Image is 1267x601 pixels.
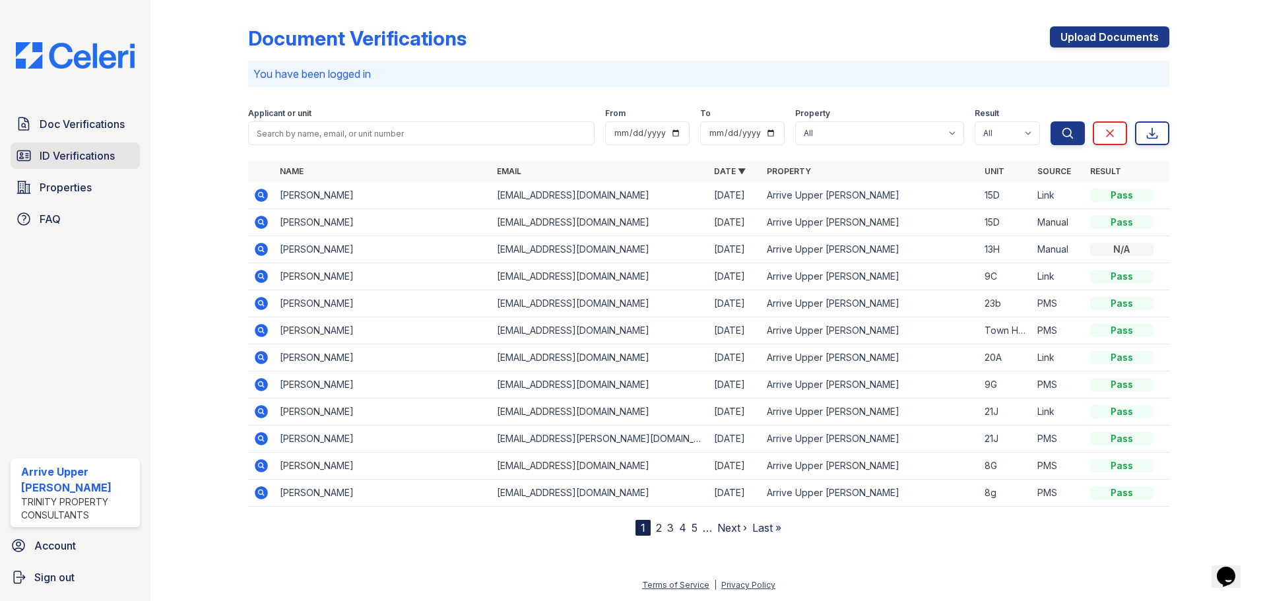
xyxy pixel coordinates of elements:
[656,521,662,534] a: 2
[714,166,746,176] a: Date ▼
[709,182,762,209] td: [DATE]
[5,42,145,69] img: CE_Logo_Blue-a8612792a0a2168367f1c8372b55b34899dd931a85d93a1a3d3e32e68fde9ad4.png
[979,371,1032,398] td: 9G
[1032,263,1085,290] td: Link
[40,116,125,132] span: Doc Verifications
[979,182,1032,209] td: 15D
[21,495,135,522] div: Trinity Property Consultants
[1090,486,1153,499] div: Pass
[492,290,709,317] td: [EMAIL_ADDRESS][DOMAIN_NAME]
[762,209,979,236] td: Arrive Upper [PERSON_NAME]
[979,426,1032,453] td: 21J
[979,236,1032,263] td: 13H
[642,580,709,590] a: Terms of Service
[1032,371,1085,398] td: PMS
[721,580,775,590] a: Privacy Policy
[762,371,979,398] td: Arrive Upper [PERSON_NAME]
[253,66,1164,82] p: You have been logged in
[985,166,1004,176] a: Unit
[700,108,711,119] label: To
[709,290,762,317] td: [DATE]
[709,453,762,480] td: [DATE]
[40,211,61,227] span: FAQ
[762,263,979,290] td: Arrive Upper [PERSON_NAME]
[709,371,762,398] td: [DATE]
[1090,351,1153,364] div: Pass
[275,209,492,236] td: [PERSON_NAME]
[248,121,595,145] input: Search by name, email, or unit number
[40,148,115,164] span: ID Verifications
[1090,166,1121,176] a: Result
[1090,405,1153,418] div: Pass
[275,317,492,344] td: [PERSON_NAME]
[709,209,762,236] td: [DATE]
[709,398,762,426] td: [DATE]
[34,569,75,585] span: Sign out
[492,371,709,398] td: [EMAIL_ADDRESS][DOMAIN_NAME]
[248,26,467,50] div: Document Verifications
[275,453,492,480] td: [PERSON_NAME]
[975,108,999,119] label: Result
[1032,209,1085,236] td: Manual
[1090,297,1153,310] div: Pass
[275,426,492,453] td: [PERSON_NAME]
[709,344,762,371] td: [DATE]
[979,480,1032,507] td: 8g
[275,398,492,426] td: [PERSON_NAME]
[275,480,492,507] td: [PERSON_NAME]
[762,344,979,371] td: Arrive Upper [PERSON_NAME]
[709,317,762,344] td: [DATE]
[492,209,709,236] td: [EMAIL_ADDRESS][DOMAIN_NAME]
[497,166,521,176] a: Email
[492,344,709,371] td: [EMAIL_ADDRESS][DOMAIN_NAME]
[1090,216,1153,229] div: Pass
[709,480,762,507] td: [DATE]
[1032,290,1085,317] td: PMS
[667,521,674,534] a: 3
[635,520,651,536] div: 1
[762,236,979,263] td: Arrive Upper [PERSON_NAME]
[979,453,1032,480] td: 8G
[1037,166,1071,176] a: Source
[5,564,145,590] a: Sign out
[1090,324,1153,337] div: Pass
[1032,317,1085,344] td: PMS
[11,111,140,137] a: Doc Verifications
[21,464,135,495] div: Arrive Upper [PERSON_NAME]
[714,580,717,590] div: |
[709,426,762,453] td: [DATE]
[280,166,304,176] a: Name
[692,521,698,534] a: 5
[11,206,140,232] a: FAQ
[1032,398,1085,426] td: Link
[1032,480,1085,507] td: PMS
[492,398,709,426] td: [EMAIL_ADDRESS][DOMAIN_NAME]
[762,426,979,453] td: Arrive Upper [PERSON_NAME]
[1090,270,1153,283] div: Pass
[762,317,979,344] td: Arrive Upper [PERSON_NAME]
[1032,426,1085,453] td: PMS
[767,166,811,176] a: Property
[275,290,492,317] td: [PERSON_NAME]
[11,142,140,169] a: ID Verifications
[717,521,747,534] a: Next ›
[11,174,140,201] a: Properties
[1090,189,1153,202] div: Pass
[762,453,979,480] td: Arrive Upper [PERSON_NAME]
[1090,243,1153,256] div: N/A
[275,263,492,290] td: [PERSON_NAME]
[492,453,709,480] td: [EMAIL_ADDRESS][DOMAIN_NAME]
[34,538,76,554] span: Account
[605,108,626,119] label: From
[492,317,709,344] td: [EMAIL_ADDRESS][DOMAIN_NAME]
[679,521,686,534] a: 4
[492,426,709,453] td: [EMAIL_ADDRESS][PERSON_NAME][DOMAIN_NAME]
[762,182,979,209] td: Arrive Upper [PERSON_NAME]
[979,290,1032,317] td: 23b
[979,398,1032,426] td: 21J
[492,236,709,263] td: [EMAIL_ADDRESS][DOMAIN_NAME]
[1032,344,1085,371] td: Link
[275,344,492,371] td: [PERSON_NAME]
[1032,182,1085,209] td: Link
